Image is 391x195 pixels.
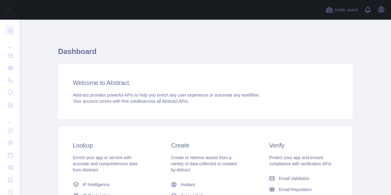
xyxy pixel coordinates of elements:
[266,184,340,195] a: Email Reputation
[5,37,15,49] div: ...
[73,155,138,172] span: Enrich your app or service with accurate and comprehensive data from Abstract
[279,175,309,182] span: Email Validation
[122,99,143,104] span: free credits
[5,112,15,124] div: ...
[168,179,242,190] a: Avatars
[71,179,144,190] a: IP Intelligence
[279,186,312,193] span: Email Reputation
[58,47,353,61] h1: Dashboard
[83,182,110,188] span: IP Intelligence
[73,93,260,97] span: Abstract provides powerful APIs to help you enrich any user experience or automate any workflow.
[181,182,195,188] span: Avatars
[324,5,359,15] button: Invite users
[73,99,189,104] span: Your account comes with across all Abstract APIs.
[73,141,142,150] h3: Lookup
[266,173,340,184] a: Email Validation
[269,141,338,150] h3: Verify
[171,155,236,172] span: Create or retrieve assets from a variety of data collected or created by Abtract
[73,78,338,87] h3: Welcome to Abstract.
[171,141,240,150] h3: Create
[269,155,331,166] span: Protect your app and ensure compliance with verification APIs
[334,6,358,13] span: Invite users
